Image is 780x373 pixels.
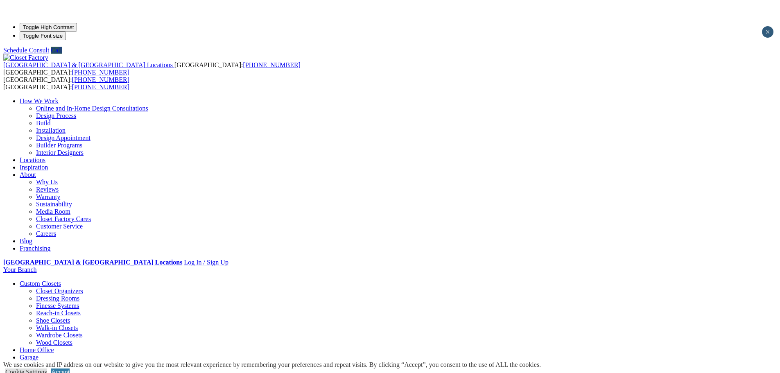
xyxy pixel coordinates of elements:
span: Toggle Font size [23,33,63,39]
a: Home Office [20,346,54,353]
a: Online and In-Home Design Consultations [36,105,148,112]
a: Blog [20,237,32,244]
a: Media Room [36,208,70,215]
a: Wardrobe Closets [36,332,83,339]
a: [GEOGRAPHIC_DATA] & [GEOGRAPHIC_DATA] Locations [3,61,174,68]
a: [GEOGRAPHIC_DATA] & [GEOGRAPHIC_DATA] Locations [3,259,182,266]
a: Finesse Systems [36,302,79,309]
a: Closet Organizers [36,287,83,294]
button: Close [762,26,773,38]
a: Custom Closets [20,280,61,287]
span: [GEOGRAPHIC_DATA] & [GEOGRAPHIC_DATA] Locations [3,61,173,68]
a: How We Work [20,97,59,104]
a: Locations [20,156,45,163]
a: Franchising [20,245,51,252]
a: Call [51,47,62,54]
a: Schedule Consult [3,47,49,54]
a: [PHONE_NUMBER] [72,69,129,76]
a: Design Process [36,112,76,119]
a: Closet Factory Cares [36,215,91,222]
a: Sustainability [36,201,72,208]
a: Reach-in Closets [36,310,81,316]
span: [GEOGRAPHIC_DATA]: [GEOGRAPHIC_DATA]: [3,61,301,76]
span: [GEOGRAPHIC_DATA]: [GEOGRAPHIC_DATA]: [3,76,129,90]
a: Reviews [36,186,59,193]
a: Wood Closets [36,339,72,346]
a: Installation [36,127,66,134]
a: Garage [20,354,38,361]
a: About [20,171,36,178]
a: Why Us [36,179,58,185]
a: [PHONE_NUMBER] [72,76,129,83]
img: Closet Factory [3,54,48,61]
a: Builder Programs [36,142,82,149]
span: Toggle High Contrast [23,24,74,30]
button: Toggle High Contrast [20,23,77,32]
a: Interior Designers [36,149,84,156]
a: Warranty [36,193,60,200]
a: Walk-in Closets [36,324,78,331]
a: Log In / Sign Up [184,259,228,266]
a: Dressing Rooms [36,295,79,302]
button: Toggle Font size [20,32,66,40]
div: We use cookies and IP address on our website to give you the most relevant experience by remember... [3,361,541,368]
a: Customer Service [36,223,83,230]
a: Inspiration [20,164,48,171]
a: Design Appointment [36,134,90,141]
a: [PHONE_NUMBER] [72,84,129,90]
a: Careers [36,230,56,237]
a: [PHONE_NUMBER] [243,61,300,68]
a: Build [36,120,51,127]
a: Shoe Closets [36,317,70,324]
a: Your Branch [3,266,36,273]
